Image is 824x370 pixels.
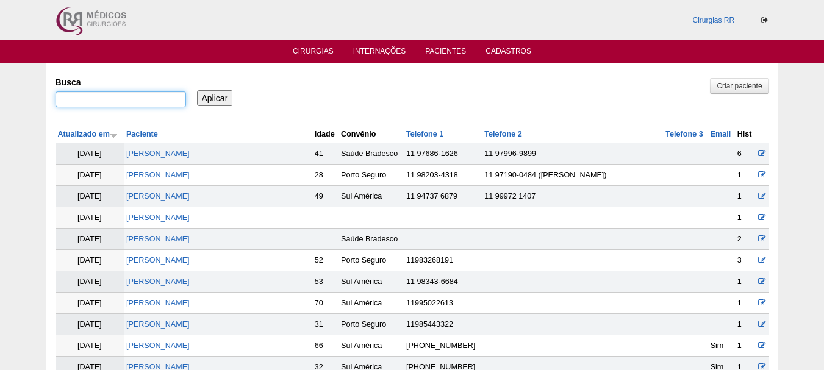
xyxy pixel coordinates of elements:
td: [DATE] [56,335,124,357]
a: [PERSON_NAME] [126,277,190,286]
td: 1 [735,335,756,357]
a: [PERSON_NAME] [126,171,190,179]
td: [DATE] [56,250,124,271]
td: 28 [312,165,339,186]
a: Cirurgias [293,47,334,59]
a: [PERSON_NAME] [126,341,190,350]
a: Paciente [126,130,158,138]
td: 31 [312,314,339,335]
td: 1 [735,314,756,335]
td: 41 [312,143,339,165]
td: 11 98203-4318 [404,165,482,186]
td: 6 [735,143,756,165]
a: Atualizado em [58,130,118,138]
label: Busca [56,76,186,88]
a: Telefone 1 [406,130,443,138]
th: Idade [312,126,339,143]
a: Internações [353,47,406,59]
th: Hist [735,126,756,143]
i: Sair [761,16,768,24]
td: [DATE] [56,143,124,165]
a: Telefone 3 [665,130,703,138]
td: 49 [312,186,339,207]
td: 11 94737 6879 [404,186,482,207]
td: [DATE] [56,271,124,293]
a: Pacientes [425,47,466,57]
a: [PERSON_NAME] [126,320,190,329]
td: Saúde Bradesco [339,229,404,250]
td: 52 [312,250,339,271]
td: 11 97996-9899 [482,143,663,165]
td: [DATE] [56,229,124,250]
td: Sul América [339,186,404,207]
td: Porto Seguro [339,314,404,335]
td: 11995022613 [404,293,482,314]
td: 11 97190-0484 ([PERSON_NAME]) [482,165,663,186]
td: Sim [708,335,735,357]
td: 11 99972 1407 [482,186,663,207]
td: Sul América [339,335,404,357]
td: 1 [735,207,756,229]
a: Email [711,130,731,138]
td: 70 [312,293,339,314]
td: Saúde Bradesco [339,143,404,165]
td: 1 [735,293,756,314]
th: Convênio [339,126,404,143]
a: [PERSON_NAME] [126,256,190,265]
input: Aplicar [197,90,233,106]
td: Porto Seguro [339,165,404,186]
td: [DATE] [56,165,124,186]
a: [PERSON_NAME] [126,213,190,222]
input: Digite os termos que você deseja procurar. [56,91,186,107]
td: Sul América [339,293,404,314]
td: 66 [312,335,339,357]
a: Cadastros [485,47,531,59]
td: 1 [735,165,756,186]
a: [PERSON_NAME] [126,192,190,201]
td: 11985443322 [404,314,482,335]
td: Sul América [339,271,404,293]
td: 11 98343-6684 [404,271,482,293]
td: 2 [735,229,756,250]
td: 1 [735,271,756,293]
td: Porto Seguro [339,250,404,271]
a: [PERSON_NAME] [126,235,190,243]
td: 11 97686-1626 [404,143,482,165]
td: [PHONE_NUMBER] [404,335,482,357]
td: [DATE] [56,293,124,314]
td: [DATE] [56,186,124,207]
a: Cirurgias RR [692,16,734,24]
td: [DATE] [56,314,124,335]
a: [PERSON_NAME] [126,149,190,158]
td: 11983268191 [404,250,482,271]
img: ordem crescente [110,131,118,139]
td: 1 [735,186,756,207]
td: 3 [735,250,756,271]
a: [PERSON_NAME] [126,299,190,307]
td: 53 [312,271,339,293]
a: Criar paciente [710,78,768,94]
a: Telefone 2 [484,130,521,138]
td: [DATE] [56,207,124,229]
